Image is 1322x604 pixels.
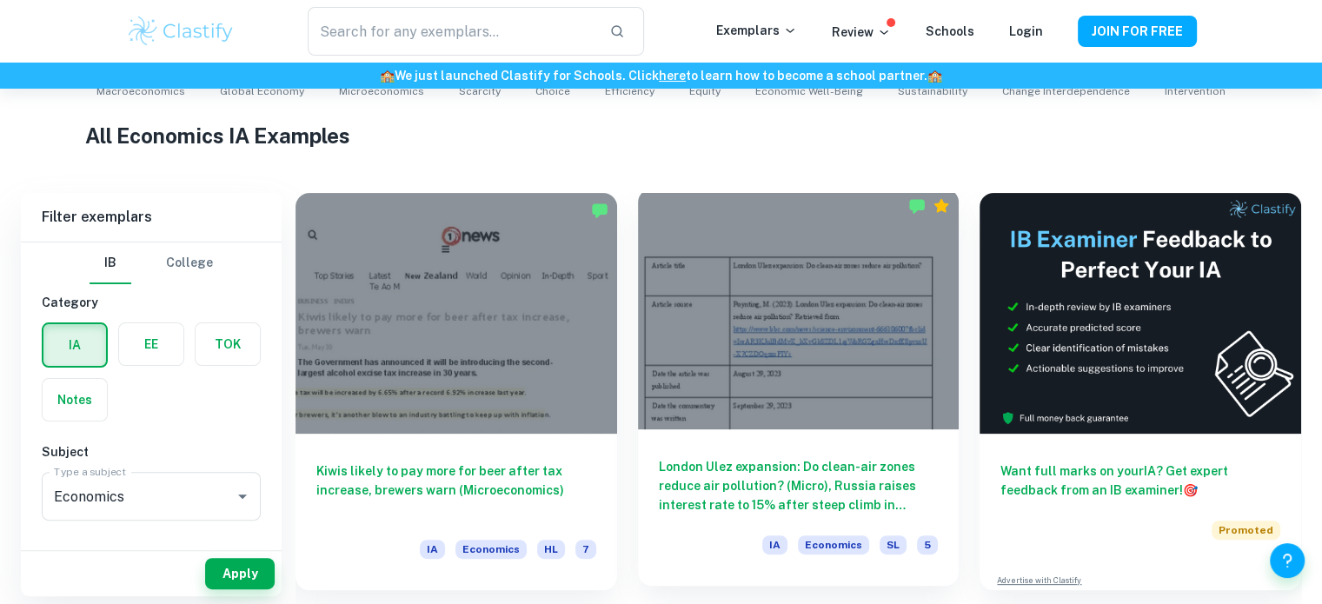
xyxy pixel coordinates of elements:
span: 🎯 [1183,483,1198,497]
span: Sustainability [898,83,967,99]
p: Review [832,23,891,42]
span: 🏫 [927,69,942,83]
a: Login [1009,24,1043,38]
span: Economics [798,535,869,554]
button: EE [119,323,183,365]
span: 5 [917,535,938,554]
button: TOK [196,323,260,365]
h1: All Economics IA Examples [85,120,1238,151]
a: Kiwis likely to pay more for beer after tax increase, brewers warn (Microeconomics)IAEconomicsHL7 [296,193,617,590]
a: Want full marks on yourIA? Get expert feedback from an IB examiner!PromotedAdvertise with Clastify [980,193,1301,590]
a: Advertise with Clastify [997,574,1081,587]
span: IA [420,540,445,559]
h6: Want full marks on your IA ? Get expert feedback from an IB examiner! [1000,461,1280,500]
button: JOIN FOR FREE [1078,16,1197,47]
span: Global Economy [220,83,304,99]
button: IB [90,242,131,284]
span: Scarcity [459,83,501,99]
span: HL [537,540,565,559]
button: Apply [205,558,275,589]
h6: Filter exemplars [21,193,282,242]
label: Type a subject [54,464,126,479]
span: Macroeconomics [96,83,185,99]
img: Marked [591,202,608,219]
span: SL [880,535,907,554]
p: Exemplars [716,21,797,40]
img: Thumbnail [980,193,1301,434]
img: Marked [908,197,926,215]
h6: Subject [42,442,261,461]
input: Search for any exemplars... [308,7,595,56]
button: Help and Feedback [1270,543,1305,578]
span: Change Interdependence [1002,83,1130,99]
button: Notes [43,379,107,421]
button: Open [230,484,255,508]
span: Efficiency [605,83,654,99]
span: Promoted [1212,521,1280,540]
span: 🏫 [380,69,395,83]
h6: Kiwis likely to pay more for beer after tax increase, brewers warn (Microeconomics) [316,461,596,519]
span: Intervention [1165,83,1226,99]
button: IA [43,324,106,366]
h6: London Ulez expansion: Do clean-air zones reduce air pollution? (Micro), Russia raises interest r... [659,457,939,514]
span: 7 [575,540,596,559]
span: Choice [535,83,570,99]
div: Premium [933,197,950,215]
span: Economics [455,540,527,559]
img: Clastify logo [126,14,236,49]
span: IA [762,535,787,554]
span: Microeconomics [339,83,424,99]
span: Economic Well-Being [755,83,863,99]
h6: Category [42,293,261,312]
a: here [659,69,686,83]
span: Equity [689,83,721,99]
a: Schools [926,24,974,38]
button: College [166,242,213,284]
h6: We just launched Clastify for Schools. Click to learn how to become a school partner. [3,66,1319,85]
a: London Ulez expansion: Do clean-air zones reduce air pollution? (Micro), Russia raises interest r... [638,193,960,590]
div: Filter type choice [90,242,213,284]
